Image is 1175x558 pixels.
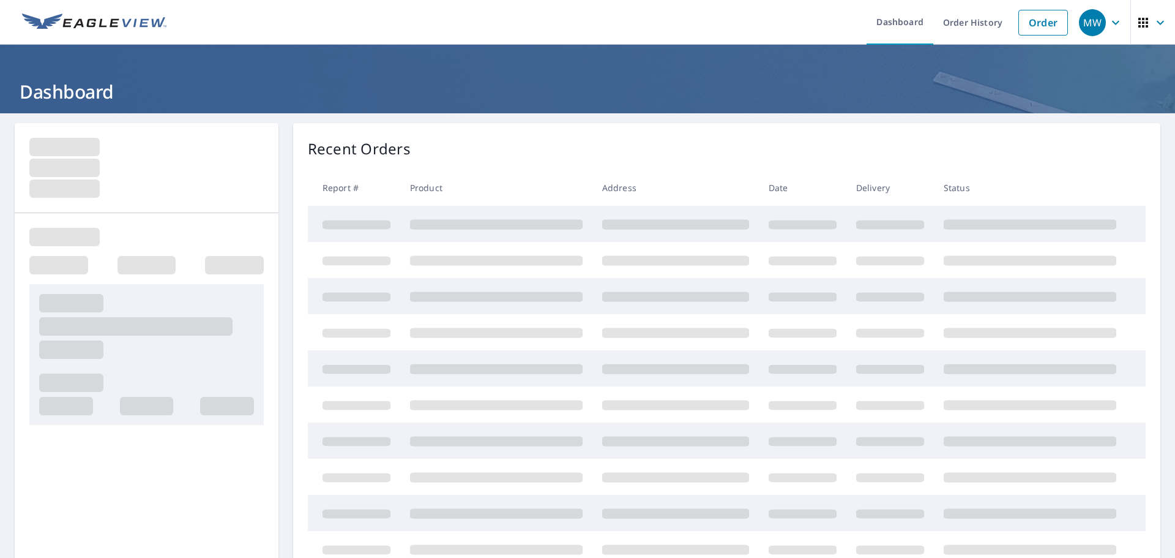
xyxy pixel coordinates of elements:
[1079,9,1106,36] div: MW
[592,170,759,206] th: Address
[1018,10,1068,36] a: Order
[15,79,1160,104] h1: Dashboard
[759,170,846,206] th: Date
[934,170,1126,206] th: Status
[308,170,400,206] th: Report #
[846,170,934,206] th: Delivery
[400,170,592,206] th: Product
[22,13,166,32] img: EV Logo
[308,138,411,160] p: Recent Orders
